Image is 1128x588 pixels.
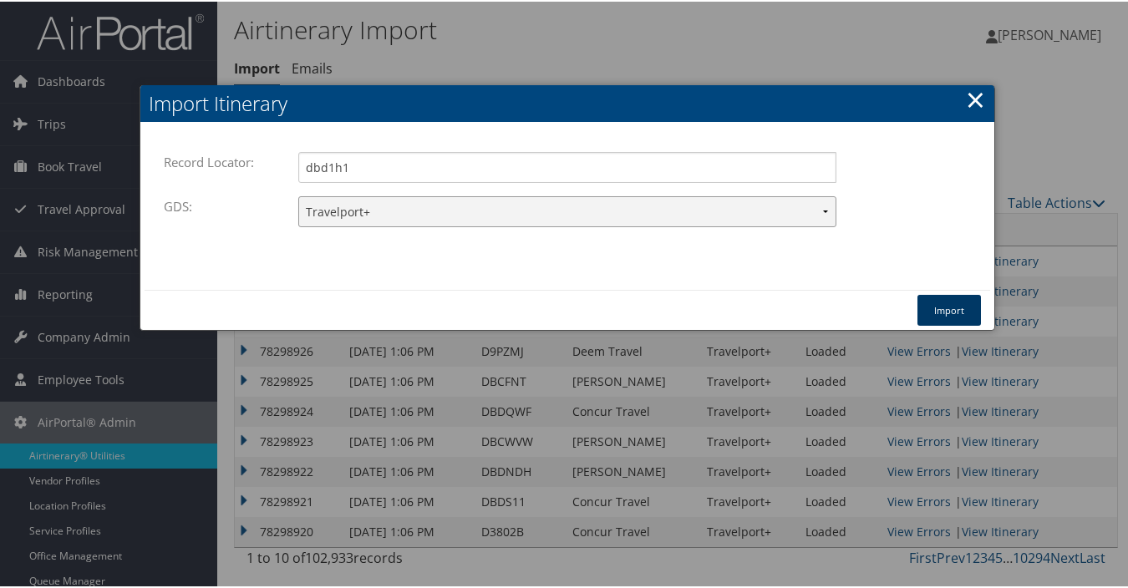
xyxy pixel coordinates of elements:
[298,150,836,181] input: Enter the Record Locator
[966,81,985,114] a: ×
[164,189,201,220] label: GDS:
[164,144,262,176] label: Record Locator:
[140,84,994,120] h2: Import Itinerary
[917,293,981,324] button: Import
